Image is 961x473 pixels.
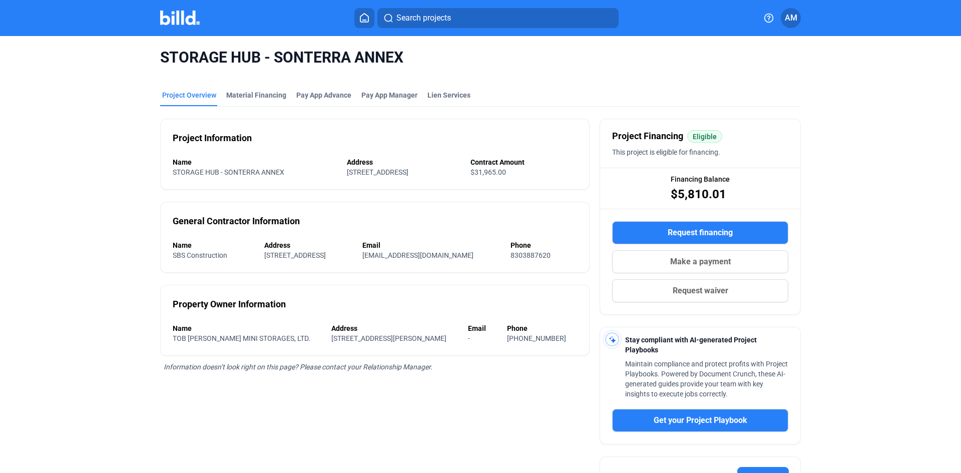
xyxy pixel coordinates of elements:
div: Property Owner Information [173,297,286,311]
div: Phone [507,323,577,333]
span: Stay compliant with AI-generated Project Playbooks [625,336,757,354]
img: Billd Company Logo [160,11,200,25]
span: Project Financing [612,129,683,143]
button: Make a payment [612,250,788,273]
span: This project is eligible for financing. [612,148,720,156]
div: Pay App Advance [296,90,351,100]
button: Request waiver [612,279,788,302]
div: Project Information [173,131,252,145]
span: - [468,334,470,342]
div: Material Financing [226,90,286,100]
div: Name [173,323,321,333]
button: Get your Project Playbook [612,409,788,432]
span: [STREET_ADDRESS] [347,168,408,176]
span: Pay App Manager [361,90,417,100]
span: SBS Construction [173,251,227,259]
span: [STREET_ADDRESS] [264,251,326,259]
span: Information doesn’t look right on this page? Please contact your Relationship Manager. [164,363,432,371]
span: [PHONE_NUMBER] [507,334,566,342]
div: Lien Services [427,90,470,100]
span: Request financing [668,227,733,239]
span: $31,965.00 [470,168,506,176]
button: Request financing [612,221,788,244]
span: Request waiver [673,285,728,297]
div: Email [362,240,501,250]
div: Name [173,240,254,250]
mat-chip: Eligible [687,130,722,143]
span: $5,810.01 [671,186,726,202]
div: Address [331,323,457,333]
span: Get your Project Playbook [654,414,747,426]
div: Contract Amount [470,157,577,167]
div: Address [264,240,353,250]
span: Maintain compliance and protect profits with Project Playbooks. Powered by Document Crunch, these... [625,360,788,398]
span: Search projects [396,12,451,24]
span: 8303887620 [511,251,551,259]
div: General Contractor Information [173,214,300,228]
button: AM [781,8,801,28]
span: Make a payment [670,256,731,268]
div: Project Overview [162,90,216,100]
span: STORAGE HUB - SONTERRA ANNEX [173,168,284,176]
div: Email [468,323,497,333]
span: TOB [PERSON_NAME] MINI STORAGES, LTD. [173,334,310,342]
span: [EMAIL_ADDRESS][DOMAIN_NAME] [362,251,473,259]
span: AM [785,12,797,24]
div: Address [347,157,461,167]
button: Search projects [377,8,619,28]
span: [STREET_ADDRESS][PERSON_NAME] [331,334,446,342]
div: Name [173,157,337,167]
span: STORAGE HUB - SONTERRA ANNEX [160,48,801,67]
span: Financing Balance [671,174,730,184]
div: Phone [511,240,578,250]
